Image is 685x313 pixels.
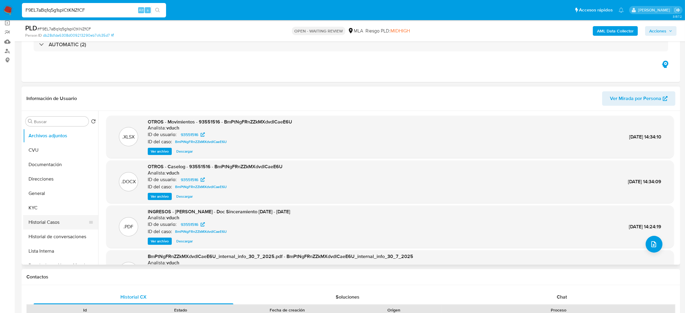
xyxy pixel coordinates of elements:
button: Historial de conversaciones [23,229,98,244]
p: Analista: [148,260,166,266]
a: BmPtNgFRnZZkMXdvdlCaeE6U [173,138,229,145]
span: BmPtNgFRnZZkMXdvdlCaeE6U [175,138,227,145]
div: Proceso [446,307,671,313]
div: Estado [137,307,225,313]
span: [DATE] 14:34:09 [628,178,661,185]
span: 93551516 [181,131,198,138]
span: Alt [139,7,144,13]
b: AML Data Collector [597,26,634,36]
span: Ver archivo [151,238,169,244]
span: BmPtNgFRnZZkMXdvdlCaeE6U_internal_info_30_7_2025.pdf - BmPtNgFRnZZkMXdvdlCaeE6U_internal_info_30_... [148,253,413,260]
button: Descargar [173,238,196,245]
button: Ver archivo [148,193,172,200]
button: Ver Mirada por Persona [602,91,675,106]
b: PLD [25,23,37,33]
button: search-icon [151,6,164,14]
div: MLA [348,28,363,34]
button: Direcciones [23,172,98,186]
div: Origen [350,307,438,313]
span: 93551516 [181,176,198,183]
span: Historial CX [120,293,147,300]
a: BmPtNgFRnZZkMXdvdlCaeE6U [173,183,229,190]
button: Descargar [173,148,196,155]
p: ID del caso: [148,229,172,235]
span: Descargar [176,193,193,199]
h1: Contactos [26,274,675,280]
button: KYC [23,201,98,215]
p: .XLSX [123,134,135,140]
div: Id [41,307,129,313]
span: Ver Mirada por Persona [610,91,661,106]
span: Riesgo PLD: [365,28,410,34]
button: Volver al orden por defecto [91,119,96,126]
span: # F9EL7aBq1q5g1splCtKNZfCF [37,26,91,32]
p: ID del caso: [148,184,172,190]
span: OTROS - Movimientos - 93551516 - BmPtNgFRnZZkMXdvdlCaeE6U [148,118,292,125]
span: OTROS - Caselog - 93551516 - BmPtNgFRnZZkMXdvdlCaeE6U [148,163,283,170]
span: 3.157.2 [673,14,682,19]
span: MIDHIGH [390,27,410,34]
button: CVU [23,143,98,157]
button: upload-file [646,236,662,253]
button: Lista Interna [23,244,98,258]
p: ID de usuario: [148,177,177,183]
button: Acciones [645,26,677,36]
button: Archivos adjuntos [23,129,98,143]
p: ID de usuario: [148,132,177,138]
p: .PDF [124,223,134,230]
span: Ver archivo [151,148,169,154]
p: Analista: [148,215,166,221]
span: Ver archivo [151,193,169,199]
span: [DATE] 14:24:19 [629,223,661,230]
h6: vduch [166,125,179,131]
span: Soluciones [336,293,359,300]
input: Buscar [34,119,86,124]
p: abril.medzovich@mercadolibre.com [638,7,672,13]
a: BmPtNgFRnZZkMXdvdlCaeE6U [173,228,229,235]
span: s [147,7,149,13]
a: Salir [674,7,680,13]
a: 93551516 [177,221,208,228]
a: 93551516 [177,176,208,183]
button: AML Data Collector [593,26,638,36]
h1: Información de Usuario [26,96,77,102]
h3: AUTOMATIC (2) [49,41,86,48]
p: ID del caso: [148,139,172,145]
span: Descargar [176,238,193,244]
div: Fecha de creación [233,307,342,313]
span: INGRESOS - [PERSON_NAME] - Doc Sinceramiento [DATE] - [DATE] [148,208,290,215]
span: [DATE] 14:34:10 [629,133,661,140]
span: 93551516 [181,221,198,228]
button: Descargar [173,193,196,200]
button: Restricciones Nuevo Mundo [23,258,98,273]
h6: vduch [166,215,179,221]
button: Documentación [23,157,98,172]
span: Accesos rápidos [579,7,613,13]
span: Descargar [176,148,193,154]
p: Analista: [148,125,166,131]
button: General [23,186,98,201]
button: Ver archivo [148,238,172,245]
p: OPEN - WAITING REVIEW [292,27,345,35]
h6: vduch [166,260,179,266]
span: Chat [557,293,567,300]
div: AUTOMATIC (2) [34,38,668,51]
a: db28d1da6308d009213290eb7cfc35d7 [43,33,114,38]
input: Buscar usuario o caso... [22,6,166,14]
span: Acciones [649,26,666,36]
a: Notificaciones [619,8,624,13]
h6: vduch [166,170,179,176]
span: BmPtNgFRnZZkMXdvdlCaeE6U [175,228,227,235]
button: Ver archivo [148,148,172,155]
p: ID de usuario: [148,221,177,227]
button: Historial Casos [23,215,93,229]
button: Buscar [28,119,33,124]
p: Analista: [148,170,166,176]
span: BmPtNgFRnZZkMXdvdlCaeE6U [175,183,227,190]
b: Person ID [25,33,42,38]
p: .DOCX [121,178,136,185]
a: 93551516 [177,131,208,138]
